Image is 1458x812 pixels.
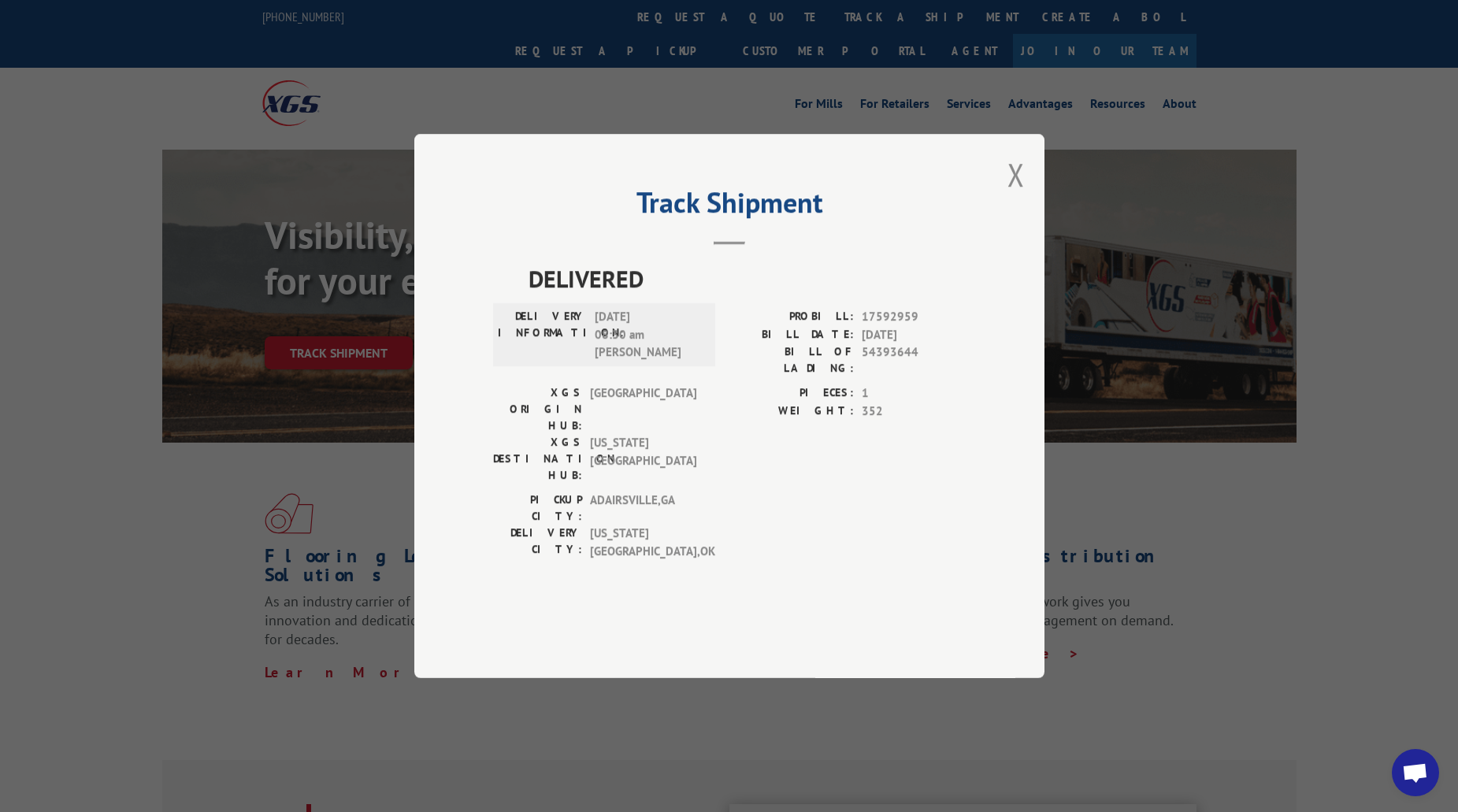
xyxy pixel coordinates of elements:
label: BILL DATE: [729,326,854,344]
label: PROBILL: [729,308,854,326]
span: [US_STATE][GEOGRAPHIC_DATA] [590,434,696,484]
span: ADAIRSVILLE , GA [590,491,696,525]
span: 1 [862,384,966,402]
label: PICKUP CITY: [493,491,582,525]
label: WEIGHT: [729,402,854,421]
button: Close modal [1007,154,1025,195]
span: [GEOGRAPHIC_DATA] [590,384,696,434]
label: BILL OF LADING: [729,343,854,376]
label: DELIVERY CITY: [493,525,582,560]
span: 17592959 [862,308,966,326]
label: DELIVERY INFORMATION: [498,308,587,362]
span: 54393644 [862,343,966,376]
label: XGS ORIGIN HUB: [493,384,582,434]
span: 352 [862,402,966,421]
label: XGS DESTINATION HUB: [493,434,582,484]
div: Open chat [1392,749,1439,796]
span: [US_STATE][GEOGRAPHIC_DATA] , OK [590,525,696,560]
label: PIECES: [729,384,854,402]
span: [DATE] 08:30 am [PERSON_NAME] [595,308,701,362]
span: [DATE] [862,326,966,344]
span: DELIVERED [529,261,966,296]
h2: Track Shipment [493,191,966,221]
